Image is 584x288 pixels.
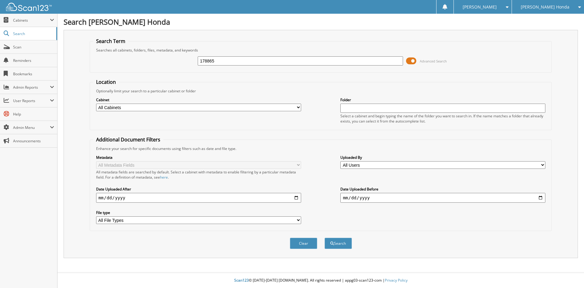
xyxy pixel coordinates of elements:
[325,238,352,249] button: Search
[93,79,119,85] legend: Location
[463,5,497,9] span: [PERSON_NAME]
[13,58,54,63] span: Reminders
[234,278,249,283] span: Scan123
[93,136,163,143] legend: Additional Document Filters
[554,259,584,288] iframe: Chat Widget
[96,169,301,180] div: All metadata fields are searched by default. Select a cabinet with metadata to enable filtering b...
[13,44,54,50] span: Scan
[340,155,545,160] label: Uploaded By
[13,18,50,23] span: Cabinets
[6,3,52,11] img: scan123-logo-white.svg
[340,113,545,124] div: Select a cabinet and begin typing the name of the folder you want to search in. If the name match...
[340,97,545,102] label: Folder
[96,193,301,203] input: start
[340,187,545,192] label: Date Uploaded Before
[93,88,549,94] div: Optionally limit your search to a particular cabinet or folder
[13,98,50,103] span: User Reports
[290,238,317,249] button: Clear
[96,187,301,192] label: Date Uploaded After
[93,48,549,53] div: Searches all cabinets, folders, files, metadata, and keywords
[13,112,54,117] span: Help
[521,5,569,9] span: [PERSON_NAME] Honda
[57,273,584,288] div: © [DATE]-[DATE] [DOMAIN_NAME]. All rights reserved | appg03-scan123-com |
[96,210,301,215] label: File type
[93,38,128,44] legend: Search Term
[13,71,54,76] span: Bookmarks
[64,17,578,27] h1: Search [PERSON_NAME] Honda
[385,278,408,283] a: Privacy Policy
[160,175,168,180] a: here
[93,146,549,151] div: Enhance your search for specific documents using filters such as date and file type.
[13,85,50,90] span: Admin Reports
[340,193,545,203] input: end
[96,155,301,160] label: Metadata
[96,97,301,102] label: Cabinet
[13,138,54,144] span: Announcements
[13,125,50,130] span: Admin Menu
[13,31,53,36] span: Search
[420,59,447,63] span: Advanced Search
